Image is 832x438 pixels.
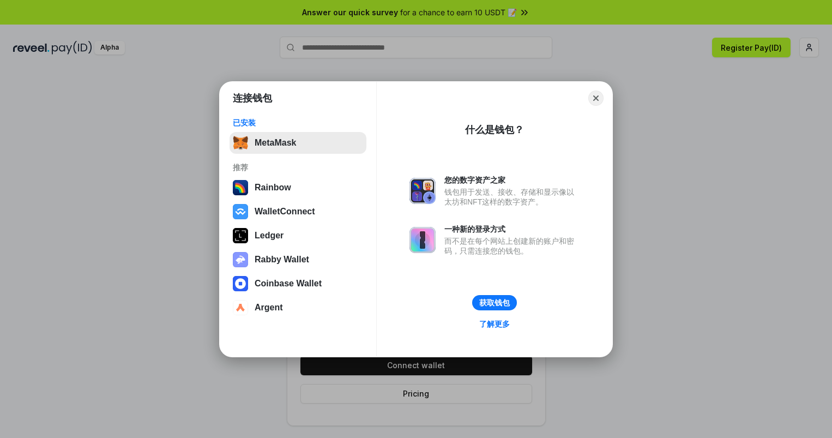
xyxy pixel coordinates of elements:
img: svg+xml,%3Csvg%20xmlns%3D%22http%3A%2F%2Fwww.w3.org%2F2000%2Fsvg%22%20fill%3D%22none%22%20viewBox... [233,252,248,267]
div: Rainbow [255,183,291,193]
img: svg+xml,%3Csvg%20fill%3D%22none%22%20height%3D%2233%22%20viewBox%3D%220%200%2035%2033%22%20width%... [233,135,248,151]
div: 您的数字资产之家 [444,175,580,185]
a: 了解更多 [473,317,516,331]
button: Rainbow [230,177,366,199]
img: svg+xml,%3Csvg%20xmlns%3D%22http%3A%2F%2Fwww.w3.org%2F2000%2Fsvg%22%20width%3D%2228%22%20height%3... [233,228,248,243]
div: 什么是钱包？ [465,123,524,136]
div: WalletConnect [255,207,315,217]
button: Coinbase Wallet [230,273,366,295]
button: Ledger [230,225,366,247]
div: 获取钱包 [479,298,510,308]
button: WalletConnect [230,201,366,223]
img: svg+xml,%3Csvg%20xmlns%3D%22http%3A%2F%2Fwww.w3.org%2F2000%2Fsvg%22%20fill%3D%22none%22%20viewBox... [409,178,436,204]
div: Ledger [255,231,284,241]
img: svg+xml,%3Csvg%20width%3D%2228%22%20height%3D%2228%22%20viewBox%3D%220%200%2028%2028%22%20fill%3D... [233,204,248,219]
div: 一种新的登录方式 [444,224,580,234]
div: Argent [255,303,283,313]
img: svg+xml,%3Csvg%20xmlns%3D%22http%3A%2F%2Fwww.w3.org%2F2000%2Fsvg%22%20fill%3D%22none%22%20viewBox... [409,227,436,253]
div: MetaMask [255,138,296,148]
div: 而不是在每个网站上创建新的账户和密码，只需连接您的钱包。 [444,236,580,256]
div: 推荐 [233,163,363,172]
img: svg+xml,%3Csvg%20width%3D%22120%22%20height%3D%22120%22%20viewBox%3D%220%200%20120%20120%22%20fil... [233,180,248,195]
button: MetaMask [230,132,366,154]
div: 钱包用于发送、接收、存储和显示像以太坊和NFT这样的数字资产。 [444,187,580,207]
div: Rabby Wallet [255,255,309,265]
button: Rabby Wallet [230,249,366,271]
button: Close [588,91,604,106]
div: Coinbase Wallet [255,279,322,289]
div: 已安装 [233,118,363,128]
div: 了解更多 [479,319,510,329]
img: svg+xml,%3Csvg%20width%3D%2228%22%20height%3D%2228%22%20viewBox%3D%220%200%2028%2028%22%20fill%3D... [233,300,248,315]
h1: 连接钱包 [233,92,272,105]
img: svg+xml,%3Csvg%20width%3D%2228%22%20height%3D%2228%22%20viewBox%3D%220%200%2028%2028%22%20fill%3D... [233,276,248,291]
button: 获取钱包 [472,295,517,310]
button: Argent [230,297,366,319]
